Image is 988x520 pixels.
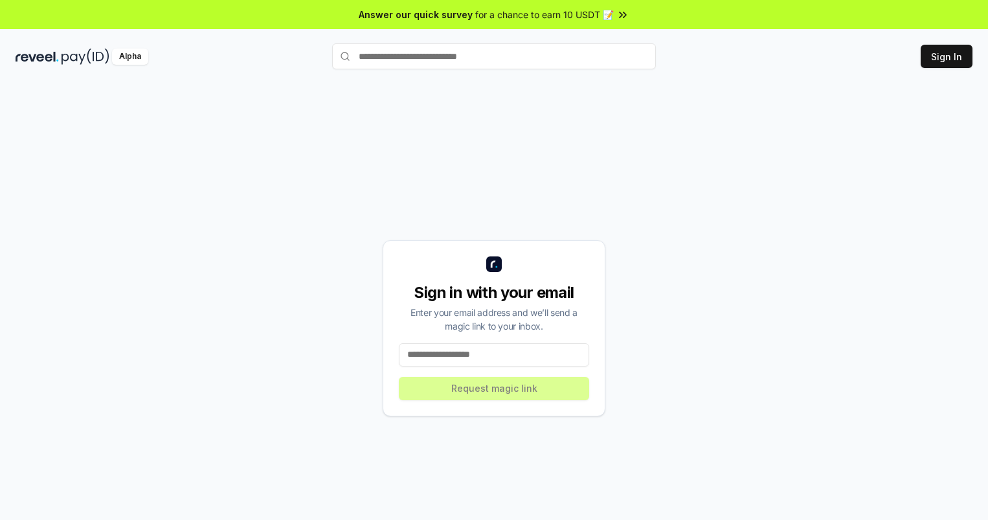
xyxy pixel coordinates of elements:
span: Answer our quick survey [359,8,473,21]
div: Alpha [112,49,148,65]
button: Sign In [921,45,972,68]
div: Enter your email address and we’ll send a magic link to your inbox. [399,306,589,333]
div: Sign in with your email [399,282,589,303]
img: pay_id [62,49,109,65]
img: reveel_dark [16,49,59,65]
span: for a chance to earn 10 USDT 📝 [475,8,614,21]
img: logo_small [486,256,502,272]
